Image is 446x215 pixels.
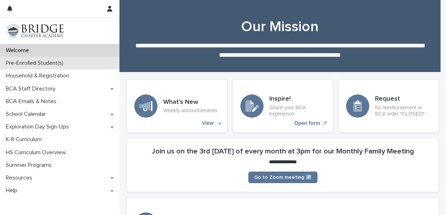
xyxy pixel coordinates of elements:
[163,107,217,114] p: Weekly announcements
[3,98,62,105] p: BCA Emails & Notes
[127,18,433,35] h1: Our Mission
[152,147,414,156] h2: Join us on the 3rd [DATE] of every month at 3pm for our Monthly Family Meeting
[163,98,217,106] h3: What's New
[269,95,325,103] h3: Inspire!
[3,123,75,130] p: Exploration Day Sign-Ups
[3,72,75,79] p: Household & Registration
[269,105,325,117] p: Share your BCA experience
[375,95,431,103] h3: Request
[202,120,214,126] p: View
[127,80,227,132] a: View
[254,175,312,180] span: Go to Zoom meeting ↗️
[248,172,317,183] a: Go to Zoom meeting ↗️
[3,60,69,67] p: Pre-Enrolled Student(s)
[375,105,431,117] p: for reimbursement or BCA order *CLOSED*
[3,149,72,156] p: HS Curriculum Overview
[6,24,64,38] img: V1C1m3IdTEidaUdm9Hs0
[3,162,58,169] p: Summer Programs
[233,80,333,132] a: Open form
[3,187,23,194] p: Help
[294,120,320,126] p: Open form
[3,174,38,181] p: Resources
[3,47,35,54] p: Welcome
[3,85,61,92] p: BCA Staff Directory
[3,111,52,118] p: School Calendar
[3,136,47,143] p: K-8 Curriculum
